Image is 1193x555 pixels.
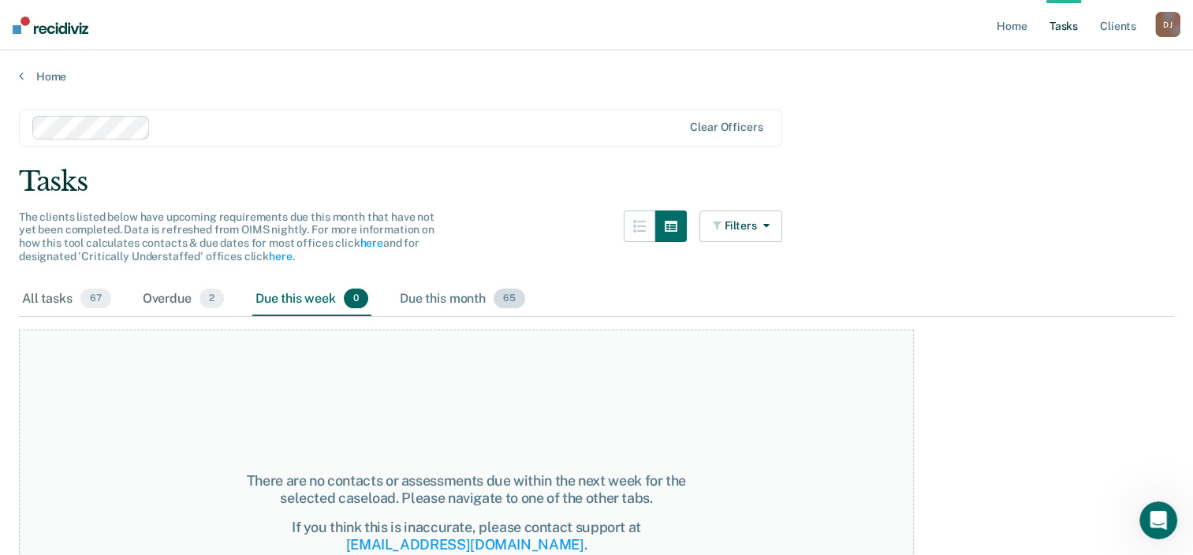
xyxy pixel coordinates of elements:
[13,17,88,34] img: Recidiviz
[360,237,382,249] a: here
[344,289,368,309] span: 0
[199,289,224,309] span: 2
[19,282,114,317] div: All tasks67
[494,289,525,309] span: 65
[1139,501,1177,539] iframe: Intercom live chat
[19,166,1174,198] div: Tasks
[346,536,584,553] a: [EMAIL_ADDRESS][DOMAIN_NAME]
[397,282,528,317] div: Due this month65
[243,472,689,506] div: There are no contacts or assessments due within the next week for the selected caseload. Please n...
[19,210,434,263] span: The clients listed below have upcoming requirements due this month that have not yet been complet...
[690,121,762,134] div: Clear officers
[140,282,227,317] div: Overdue2
[19,69,1174,84] a: Home
[699,210,783,242] button: Filters
[252,282,371,317] div: Due this week0
[80,289,111,309] span: 67
[1155,12,1180,37] button: DJ
[1155,12,1180,37] div: D J
[243,519,689,553] div: If you think this is inaccurate, please contact support at .
[269,250,292,263] a: here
